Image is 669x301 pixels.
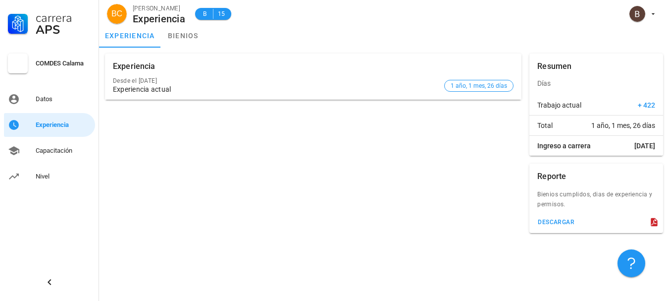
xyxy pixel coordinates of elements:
[113,85,440,94] div: Experiencia actual
[533,215,578,229] button: descargar
[111,4,122,24] span: BC
[36,24,91,36] div: APS
[537,164,566,189] div: Reporte
[99,24,161,48] a: experiencia
[36,12,91,24] div: Carrera
[537,141,591,151] span: Ingreso a carrera
[113,54,155,79] div: Experiencia
[36,60,91,67] div: COMDES Calama
[201,9,209,19] span: B
[529,189,663,215] div: Bienios cumplidos, dias de experiencia y permisos.
[36,95,91,103] div: Datos
[133,13,185,24] div: Experiencia
[537,120,553,130] span: Total
[4,113,95,137] a: Experiencia
[634,141,655,151] span: [DATE]
[537,219,574,226] div: descargar
[107,4,127,24] div: avatar
[4,87,95,111] a: Datos
[217,9,225,19] span: 15
[638,100,655,110] span: + 422
[451,80,507,91] span: 1 año, 1 mes, 26 días
[4,165,95,188] a: Nivel
[113,77,440,84] div: Desde el [DATE]
[161,24,206,48] a: bienios
[529,71,663,95] div: Días
[36,173,91,181] div: Nivel
[133,3,185,13] div: [PERSON_NAME]
[629,6,645,22] div: avatar
[591,120,655,130] span: 1 año, 1 mes, 26 días
[537,54,571,79] div: Resumen
[537,100,581,110] span: Trabajo actual
[4,139,95,163] a: Capacitación
[36,121,91,129] div: Experiencia
[36,147,91,155] div: Capacitación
